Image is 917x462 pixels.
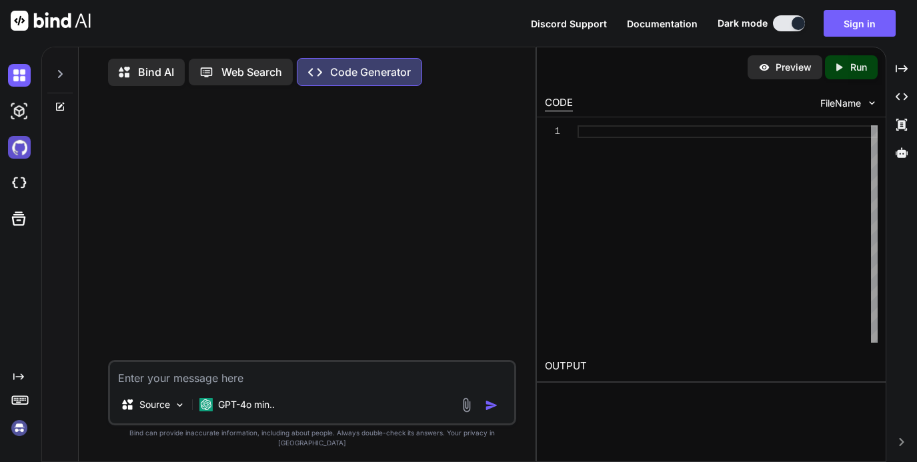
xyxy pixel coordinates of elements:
img: darkAi-studio [8,100,31,123]
img: signin [8,417,31,439]
img: preview [758,61,770,73]
div: 1 [545,125,560,138]
img: icon [485,399,498,412]
img: darkChat [8,64,31,87]
span: Documentation [627,18,698,29]
img: cloudideIcon [8,172,31,195]
img: attachment [459,397,474,413]
button: Sign in [824,10,896,37]
img: githubDark [8,136,31,159]
span: Discord Support [531,18,607,29]
p: Source [139,398,170,411]
p: Code Generator [330,64,411,80]
button: Documentation [627,17,698,31]
span: FileName [820,97,861,110]
h2: OUTPUT [537,351,886,382]
img: Bind AI [11,11,91,31]
p: Web Search [221,64,282,80]
span: Dark mode [718,17,768,30]
p: Bind can provide inaccurate information, including about people. Always double-check its answers.... [108,428,516,448]
p: Preview [776,61,812,74]
p: Run [850,61,867,74]
p: Bind AI [138,64,174,80]
img: Pick Models [174,399,185,411]
img: chevron down [866,97,878,109]
button: Discord Support [531,17,607,31]
img: GPT-4o mini [199,398,213,411]
p: GPT-4o min.. [218,398,275,411]
div: CODE [545,95,573,111]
